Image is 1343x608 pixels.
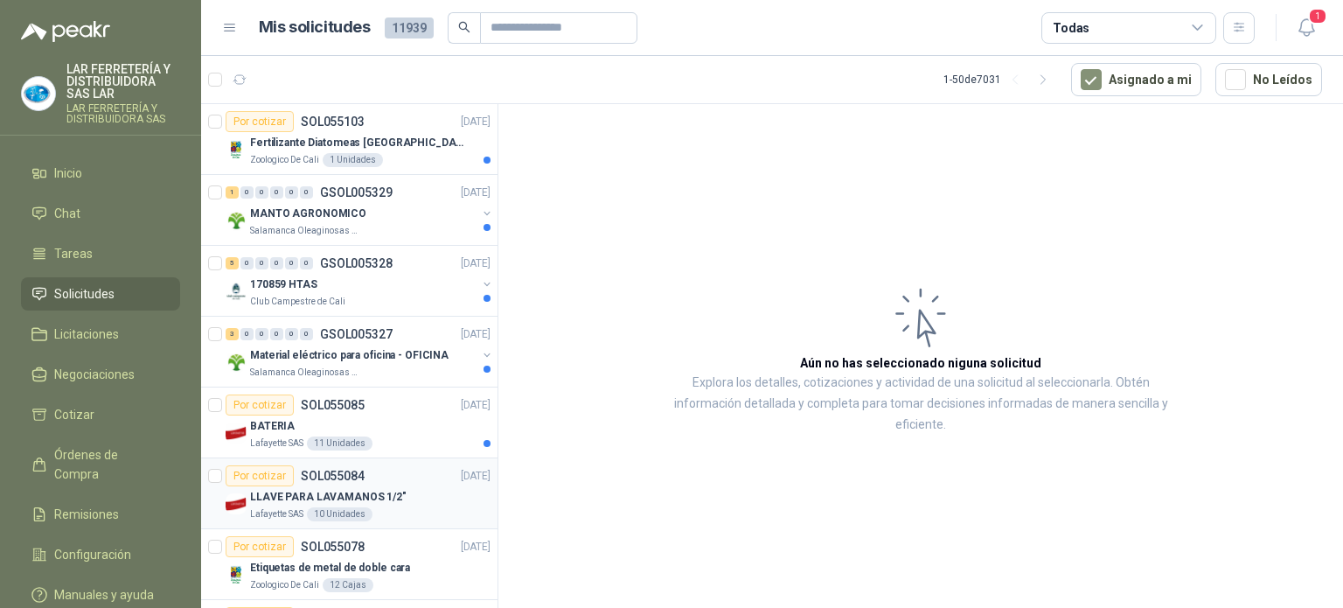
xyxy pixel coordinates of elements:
div: 12 Cajas [323,578,373,592]
span: Órdenes de Compra [54,445,164,484]
p: Zoologico De Cali [250,578,319,592]
div: 0 [285,257,298,269]
p: [DATE] [461,397,491,414]
span: Negociaciones [54,365,135,384]
p: BATERIA [250,418,295,435]
div: 0 [255,186,268,199]
span: Licitaciones [54,325,119,344]
p: Salamanca Oleaginosas SAS [250,366,360,380]
div: 0 [240,186,254,199]
h3: Aún no has seleccionado niguna solicitud [800,353,1041,373]
span: Chat [54,204,80,223]
img: Company Logo [226,210,247,231]
a: 3 0 0 0 0 0 GSOL005327[DATE] Company LogoMaterial eléctrico para oficina - OFICINASalamanca Oleag... [226,324,494,380]
p: SOL055103 [301,115,365,128]
div: Por cotizar [226,111,294,132]
p: Etiquetas de metal de doble cara [250,560,410,577]
button: Asignado a mi [1071,63,1201,96]
div: 1 - 50 de 7031 [943,66,1057,94]
div: 0 [300,186,313,199]
p: [DATE] [461,255,491,272]
p: [DATE] [461,114,491,130]
div: 0 [255,257,268,269]
h1: Mis solicitudes [259,15,371,40]
a: 1 0 0 0 0 0 GSOL005329[DATE] Company LogoMANTO AGRONOMICOSalamanca Oleaginosas SAS [226,182,494,238]
a: Solicitudes [21,277,180,311]
a: Licitaciones [21,318,180,351]
span: search [458,21,470,33]
img: Company Logo [226,564,247,585]
div: 1 Unidades [323,153,383,167]
div: 0 [285,186,298,199]
p: Salamanca Oleaginosas SAS [250,224,360,238]
span: 11939 [385,17,434,38]
p: SOL055078 [301,541,365,553]
span: Manuales y ayuda [54,585,154,605]
div: 0 [240,257,254,269]
a: Por cotizarSOL055103[DATE] Company LogoFertilizante Diatomeas [GEOGRAPHIC_DATA] 25kg PolvoZoologi... [201,104,498,175]
img: Company Logo [226,423,247,444]
a: Configuración [21,538,180,571]
div: 5 [226,257,239,269]
a: Remisiones [21,498,180,531]
p: Material eléctrico para oficina - OFICINA [250,347,449,364]
img: Company Logo [226,493,247,514]
div: Todas [1053,18,1089,38]
span: Configuración [54,545,131,564]
img: Logo peakr [21,21,110,42]
p: Club Campestre de Cali [250,295,345,309]
div: 10 Unidades [307,507,372,521]
a: 5 0 0 0 0 0 GSOL005328[DATE] Company Logo170859 HTASClub Campestre de Cali [226,253,494,309]
a: Cotizar [21,398,180,431]
div: 0 [300,257,313,269]
p: Zoologico De Cali [250,153,319,167]
span: Remisiones [54,505,119,524]
a: Negociaciones [21,358,180,391]
img: Company Logo [226,352,247,373]
a: Inicio [21,157,180,190]
p: MANTO AGRONOMICO [250,206,366,222]
img: Company Logo [226,139,247,160]
p: LAR FERRETERÍA Y DISTRIBUIDORA SAS LAR [66,63,180,100]
p: SOL055085 [301,399,365,411]
div: 0 [255,328,268,340]
a: Tareas [21,237,180,270]
div: 0 [240,328,254,340]
span: Solicitudes [54,284,115,304]
span: Tareas [54,244,93,263]
a: Por cotizarSOL055085[DATE] Company LogoBATERIALafayette SAS11 Unidades [201,388,498,458]
div: 0 [300,328,313,340]
span: Inicio [54,164,82,183]
img: Company Logo [226,281,247,302]
p: [DATE] [461,185,491,201]
p: GSOL005328 [320,257,393,269]
a: Por cotizarSOL055084[DATE] Company LogoLLAVE PARA LAVAMANOS 1/2"Lafayette SAS10 Unidades [201,458,498,529]
div: 0 [270,186,283,199]
div: 0 [270,328,283,340]
span: Cotizar [54,405,94,424]
span: 1 [1308,8,1327,24]
div: 0 [285,328,298,340]
p: GSOL005327 [320,328,393,340]
p: [DATE] [461,468,491,485]
p: SOL055084 [301,470,365,482]
p: [DATE] [461,539,491,556]
p: Lafayette SAS [250,437,303,451]
p: [DATE] [461,326,491,343]
a: Órdenes de Compra [21,438,180,491]
div: 3 [226,328,239,340]
a: Por cotizarSOL055078[DATE] Company LogoEtiquetas de metal de doble caraZoologico De Cali12 Cajas [201,529,498,600]
img: Company Logo [22,77,55,110]
p: Explora los detalles, cotizaciones y actividad de una solicitud al seleccionarla. Obtén informaci... [673,373,1168,436]
div: Por cotizar [226,536,294,557]
div: 1 [226,186,239,199]
p: Fertilizante Diatomeas [GEOGRAPHIC_DATA] 25kg Polvo [250,135,468,151]
a: Chat [21,197,180,230]
p: LAR FERRETERÍA Y DISTRIBUIDORA SAS [66,103,180,124]
div: 0 [270,257,283,269]
button: 1 [1291,12,1322,44]
p: Lafayette SAS [250,507,303,521]
div: 11 Unidades [307,437,372,451]
p: 170859 HTAS [250,276,317,293]
button: No Leídos [1215,63,1322,96]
